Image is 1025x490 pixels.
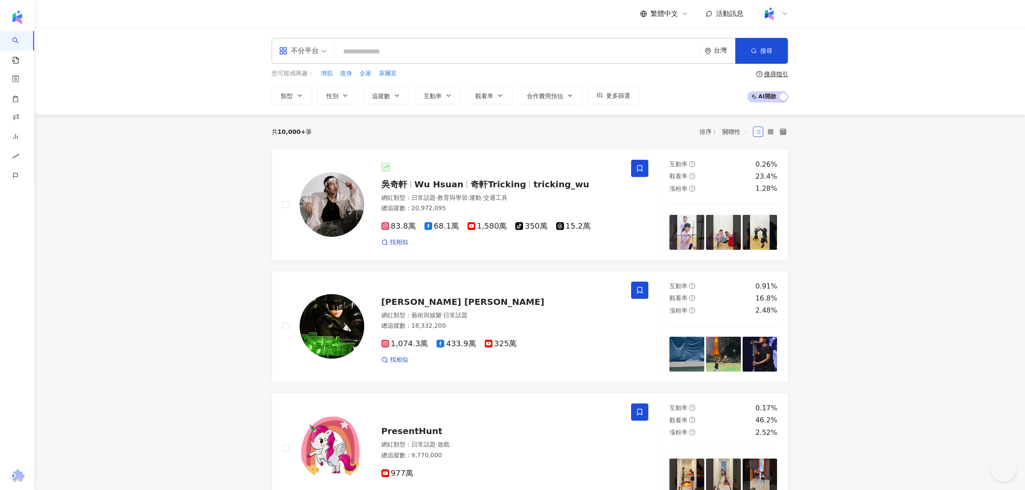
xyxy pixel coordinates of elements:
[735,38,788,64] button: 搜尋
[471,179,526,189] span: 奇軒Tricking
[669,215,704,250] img: post-image
[743,337,777,372] img: post-image
[743,215,777,250] img: post-image
[469,194,481,201] span: 運動
[300,416,364,481] img: KOL Avatar
[756,282,777,291] div: 0.91%
[300,172,364,237] img: KOL Avatar
[689,307,695,313] span: question-circle
[443,312,468,319] span: 日常話題
[326,93,338,99] span: 性別
[669,404,687,411] span: 互動率
[689,405,695,411] span: question-circle
[381,297,545,307] span: [PERSON_NAME] [PERSON_NAME]
[12,31,29,65] a: search
[706,215,741,250] img: post-image
[412,194,436,201] span: 日常話題
[669,282,687,289] span: 互動率
[272,128,312,135] div: 共 筆
[300,294,364,359] img: KOL Avatar
[756,160,777,169] div: 0.26%
[415,179,464,189] span: Wu Hsuan
[485,339,517,348] span: 325萬
[381,469,413,478] span: 977萬
[381,451,621,460] div: 總追蹤數 ： 9,770,000
[415,87,461,104] button: 互動率
[317,87,358,104] button: 性別
[390,356,408,364] span: 找相似
[381,194,621,202] div: 網紅類型 ：
[381,179,407,189] span: 吳奇軒
[381,238,408,247] a: 找相似
[706,337,741,372] img: post-image
[12,148,19,167] span: rise
[991,456,1016,481] iframe: Help Scout Beacon - Open
[272,87,312,104] button: 類型
[669,429,687,436] span: 漲粉率
[381,322,621,330] div: 總追蹤數 ： 18,332,200
[756,172,777,181] div: 23.4%
[436,194,437,201] span: ·
[381,356,408,364] a: 找相似
[756,428,777,437] div: 2.52%
[756,294,777,303] div: 16.8%
[272,69,314,78] span: 您可能感興趣：
[381,426,443,436] span: PresentHunt
[279,47,288,55] span: appstore
[278,128,306,135] span: 10,000+
[412,312,442,319] span: 藝術與娛樂
[390,238,408,247] span: 找相似
[606,92,630,99] span: 更多篩選
[669,185,687,192] span: 漲粉率
[689,186,695,192] span: question-circle
[381,311,621,320] div: 網紅類型 ：
[518,87,582,104] button: 合作費用預估
[714,47,735,54] div: 台灣
[669,337,704,372] img: post-image
[527,93,563,99] span: 合作費用預估
[372,93,390,99] span: 追蹤數
[10,10,24,24] img: logo icon
[466,87,513,104] button: 觀看率
[669,173,687,180] span: 觀看率
[378,69,397,78] button: 萊爾富
[424,93,442,99] span: 互動率
[756,71,762,77] span: question-circle
[716,9,743,18] span: 活動訊息
[669,417,687,424] span: 觀看率
[437,339,476,348] span: 433.9萬
[515,222,547,231] span: 350萬
[272,271,788,382] a: KOL Avatar[PERSON_NAME] [PERSON_NAME]網紅類型：藝術與娛樂·日常話題總追蹤數：18,332,2001,074.3萬433.9萬325萬找相似互動率questi...
[468,194,469,201] span: ·
[689,417,695,423] span: question-circle
[483,194,508,201] span: 交通工具
[533,179,589,189] span: tricking_wu
[281,93,293,99] span: 類型
[359,69,372,78] span: 全家
[556,222,591,231] span: 15.2萬
[722,125,748,139] span: 關聯性
[689,295,695,301] span: question-circle
[761,6,777,22] img: Kolr%20app%20icon%20%281%29.png
[340,69,353,78] button: 瘦身
[442,312,443,319] span: ·
[381,222,416,231] span: 83.8萬
[321,69,333,78] span: 增肌
[700,125,753,139] div: 排序：
[468,222,507,231] span: 1,580萬
[588,87,639,104] button: 更多篩選
[764,71,788,78] div: 搜尋指引
[669,307,687,314] span: 漲粉率
[481,194,483,201] span: ·
[381,204,621,213] div: 總追蹤數 ： 20,972,095
[689,283,695,289] span: question-circle
[9,469,26,483] img: chrome extension
[412,441,436,448] span: 日常話題
[437,194,468,201] span: 教育與學習
[669,161,687,167] span: 互動率
[363,87,409,104] button: 追蹤數
[359,69,372,78] button: 全家
[689,429,695,435] span: question-circle
[756,403,777,413] div: 0.17%
[756,416,777,425] div: 46.2%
